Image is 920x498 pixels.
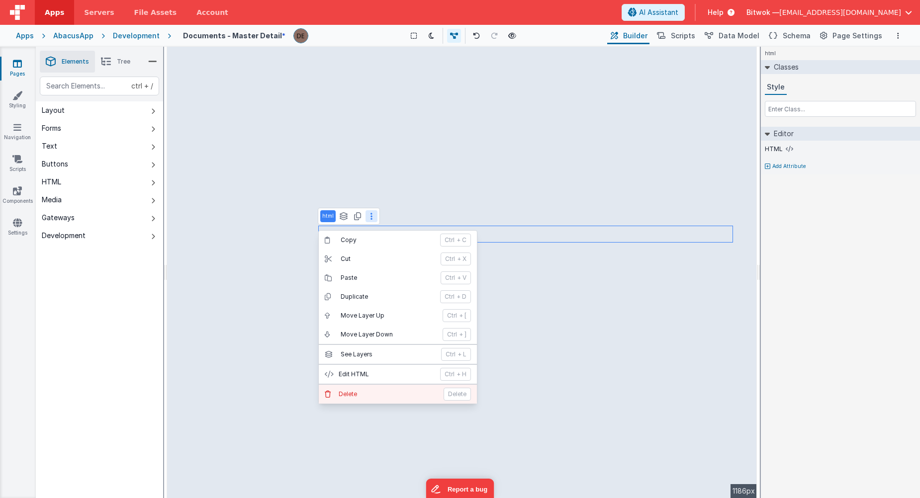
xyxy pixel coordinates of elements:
button: Bitwok — [EMAIL_ADDRESS][DOMAIN_NAME] [746,7,912,17]
h2: Editor [770,127,794,141]
p: ctrl [447,312,457,320]
button: AI Assistant [622,4,685,21]
button: Buttons [36,155,163,173]
div: Development [113,31,160,41]
button: Development [36,227,163,245]
p: See Layers [341,350,435,358]
button: Add Attribute [765,163,916,170]
div: HTML [42,177,61,187]
span: Tree [117,58,130,66]
button: Media [36,191,163,209]
button: Scripts [653,27,697,44]
p: Move Layer Down [341,331,437,338]
p: + [ [459,312,466,320]
span: Help [708,7,724,17]
button: Data Model [701,27,761,44]
button: HTML [36,173,163,191]
p: + D [457,293,466,301]
button: Paste ctrl + V [319,268,477,287]
button: Gateways [36,209,163,227]
button: Layout [36,101,163,119]
div: AbacusApp [53,31,93,41]
button: Copy ctrl + C [319,231,477,249]
span: Servers [84,7,114,17]
div: Development [42,231,86,241]
button: Page Settings [817,27,884,44]
label: HTML [765,145,783,153]
span: [EMAIL_ADDRESS][DOMAIN_NAME] [779,7,901,17]
input: Search Elements... [40,77,159,95]
p: ctrl [445,370,455,378]
button: Move Layer Up ctrl + [ [319,306,477,325]
span: Bitwok — [746,7,779,17]
span: Apps [45,7,64,17]
p: + L [458,350,466,358]
p: Copy [341,236,434,244]
span: Schema [783,31,811,41]
p: Paste [341,274,435,282]
p: Add Attribute [772,163,806,170]
button: Schema [765,27,813,44]
div: --> [167,47,757,498]
button: Builder [607,27,649,44]
button: Text [36,137,163,155]
span: Page Settings [832,31,882,41]
p: Edit HTML [339,370,434,378]
button: Move Layer Down ctrl + ] [319,325,477,344]
span: Builder [623,31,647,41]
span: Scripts [671,31,695,41]
button: See Layers ctrl + L [319,345,477,364]
span: Data Model [719,31,759,41]
h2: Classes [770,60,799,74]
div: Forms [42,123,61,133]
input: Enter Class... [765,101,916,117]
p: + H [457,370,466,378]
h4: html [761,47,780,60]
p: + V [457,274,466,282]
span: Elements [62,58,89,66]
button: Delete Delete [319,385,477,404]
p: Delete [444,388,471,401]
div: Gateways [42,213,75,223]
span: AI Assistant [639,7,678,17]
p: + X [457,255,466,263]
p: ctrl [447,331,457,338]
button: Style [765,80,787,95]
div: Layout [42,105,65,115]
button: Forms [36,119,163,137]
button: Edit HTML ctrl + H [319,365,477,384]
button: Cut ctrl + X [319,249,477,268]
button: Duplicate ctrl + D [319,287,477,306]
p: + ] [459,331,466,338]
p: Duplicate [341,293,434,301]
div: 1186px [731,484,757,498]
div: Text [42,141,57,151]
p: ctrl [445,274,455,282]
p: ctrl [445,236,455,244]
div: ctrl [131,81,142,91]
p: Move Layer Up [341,312,437,320]
p: Delete [339,390,438,398]
p: ctrl [445,293,455,301]
div: Apps [16,31,34,41]
p: html [322,212,334,220]
div: Buttons [42,159,68,169]
span: + / [131,77,153,95]
p: ctrl [446,350,456,358]
img: e7fe25dfebe04b7fa32e5015350e2f18 [294,29,308,43]
button: Options [892,30,904,42]
p: + C [457,236,466,244]
div: Media [42,195,62,205]
h4: Documents - Master Detail [183,32,282,39]
p: Cut [341,255,435,263]
p: ctrl [445,255,455,263]
span: File Assets [134,7,177,17]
